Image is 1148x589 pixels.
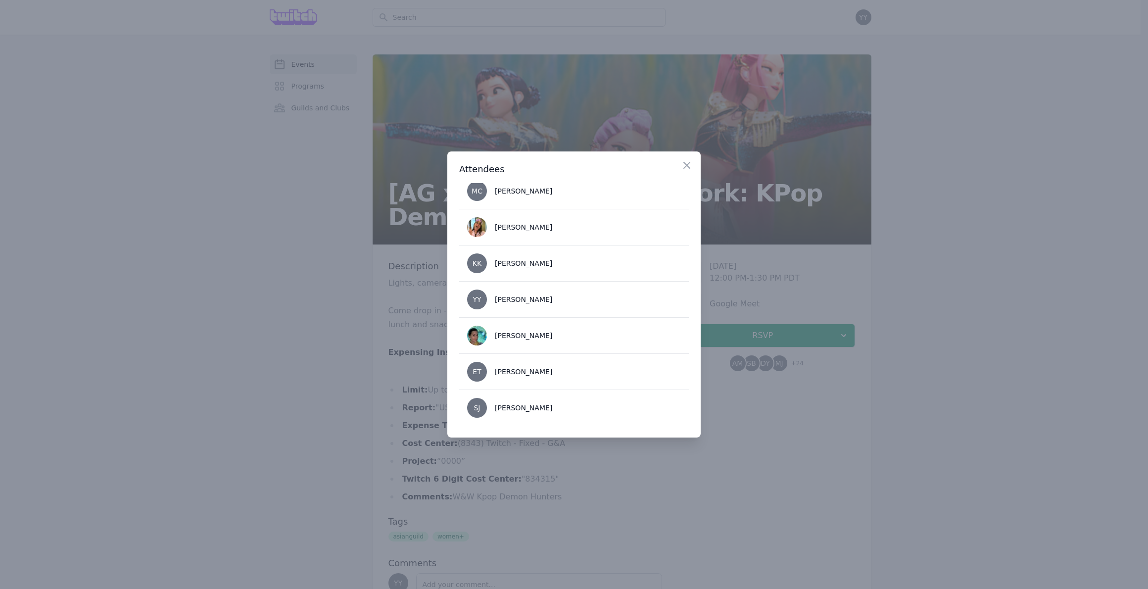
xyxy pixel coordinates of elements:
[495,331,552,341] div: [PERSON_NAME]
[473,296,481,303] span: YY
[495,294,552,304] div: [PERSON_NAME]
[472,188,482,195] span: MC
[495,367,552,377] div: [PERSON_NAME]
[495,403,552,413] div: [PERSON_NAME]
[474,404,480,411] span: SJ
[473,260,481,267] span: KK
[495,222,552,232] div: [PERSON_NAME]
[459,163,689,175] h3: Attendees
[495,186,552,196] div: [PERSON_NAME]
[473,368,481,375] span: ET
[495,258,552,268] div: [PERSON_NAME]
